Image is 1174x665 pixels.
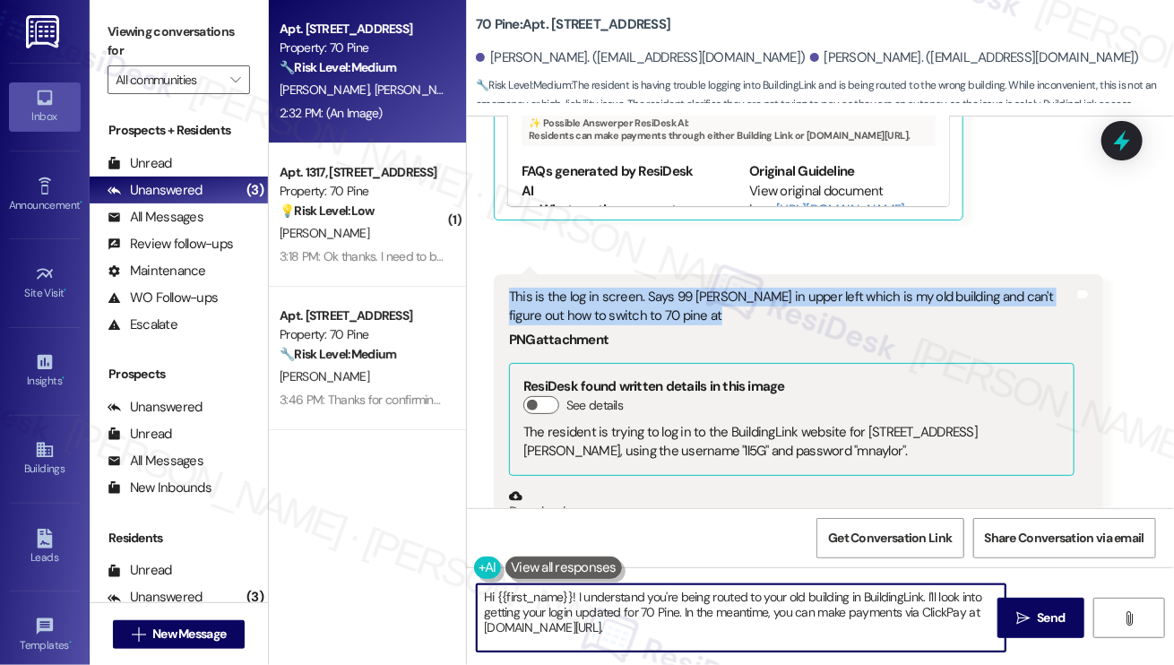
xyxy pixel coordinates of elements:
[280,346,396,362] strong: 🔧 Risk Level: Medium
[540,201,708,239] li: What are the payment options for residents?
[476,15,670,34] b: 70 Pine: Apt. [STREET_ADDRESS]
[108,181,203,200] div: Unanswered
[749,162,855,180] b: Original Guideline
[242,583,268,611] div: (3)
[523,377,785,395] b: ResiDesk found written details in this image
[69,636,72,649] span: •
[973,518,1156,558] button: Share Conversation via email
[828,529,952,548] span: Get Conversation Link
[108,235,233,254] div: Review follow-ups
[529,129,911,142] span: Residents can make payments through either Building Link or [DOMAIN_NAME][URL].
[280,82,375,98] span: [PERSON_NAME]
[9,435,81,483] a: Buildings
[90,121,268,140] div: Prospects + Residents
[477,584,1006,652] textarea: To enrich screen reader interactions, please activate Accessibility in Grammarly extension settings
[242,177,268,204] div: (3)
[1037,609,1065,627] span: Send
[816,518,963,558] button: Get Conversation Link
[529,117,928,129] div: ✨ Possible Answer per ResiDesk AI:
[116,65,221,94] input: All communities
[108,588,203,607] div: Unanswered
[108,262,206,281] div: Maintenance
[280,39,445,57] div: Property: 70 Pine
[9,347,81,395] a: Insights •
[132,627,145,642] i: 
[108,452,203,471] div: All Messages
[108,398,203,417] div: Unanswered
[9,259,81,307] a: Site Visit •
[280,182,445,201] div: Property: 70 Pine
[280,248,770,264] div: 3:18 PM: Ok thanks. I need to book it for a 9/24-9/28 so would like to take care of it asap. TYSM!
[113,620,246,649] button: New Message
[108,425,172,444] div: Unread
[280,325,445,344] div: Property: 70 Pine
[280,163,445,182] div: Apt. 1317, [STREET_ADDRESS]
[108,208,203,227] div: All Messages
[108,561,172,580] div: Unread
[280,20,445,39] div: Apt. [STREET_ADDRESS]
[9,611,81,660] a: Templates •
[476,48,806,67] div: [PERSON_NAME]. ([EMAIL_ADDRESS][DOMAIN_NAME])
[522,162,694,199] b: FAQs generated by ResiDesk AI
[9,82,81,131] a: Inbox
[566,396,623,415] label: See details
[1016,611,1030,626] i: 
[65,284,67,297] span: •
[280,203,375,219] strong: 💡 Risk Level: Low
[810,48,1140,67] div: [PERSON_NAME]. ([EMAIL_ADDRESS][DOMAIN_NAME])
[509,288,1075,326] div: This is the log in screen. Says 99 [PERSON_NAME] in upper left which is my old building and can't...
[476,78,571,92] strong: 🔧 Risk Level: Medium
[90,365,268,384] div: Prospects
[108,289,218,307] div: WO Follow-ups
[280,307,445,325] div: Apt. [STREET_ADDRESS]
[509,489,1075,521] a: Download
[749,182,936,220] div: View original document here
[476,76,1174,115] span: : The resident is having trouble logging into BuildingLink and is being routed to the wrong build...
[280,368,369,384] span: [PERSON_NAME]
[280,392,1013,408] div: 3:46 PM: Thanks for confirming! I have submitted the work order, and hopefully it will be resolve...
[509,331,609,349] b: PNG attachment
[375,82,464,98] span: [PERSON_NAME]
[280,105,383,121] div: 2:32 PM: (An Image)
[280,225,369,241] span: [PERSON_NAME]
[90,529,268,548] div: Residents
[1122,611,1135,626] i: 
[280,59,396,75] strong: 🔧 Risk Level: Medium
[523,423,1060,462] div: The resident is trying to log in to the BuildingLink website for [STREET_ADDRESS][PERSON_NAME], u...
[776,201,911,219] a: [URL][DOMAIN_NAME]…
[108,315,177,334] div: Escalate
[152,625,226,643] span: New Message
[108,479,211,497] div: New Inbounds
[80,196,82,209] span: •
[230,73,240,87] i: 
[62,372,65,384] span: •
[26,15,63,48] img: ResiDesk Logo
[997,598,1084,638] button: Send
[9,523,81,572] a: Leads
[108,154,172,173] div: Unread
[985,529,1144,548] span: Share Conversation via email
[108,18,250,65] label: Viewing conversations for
